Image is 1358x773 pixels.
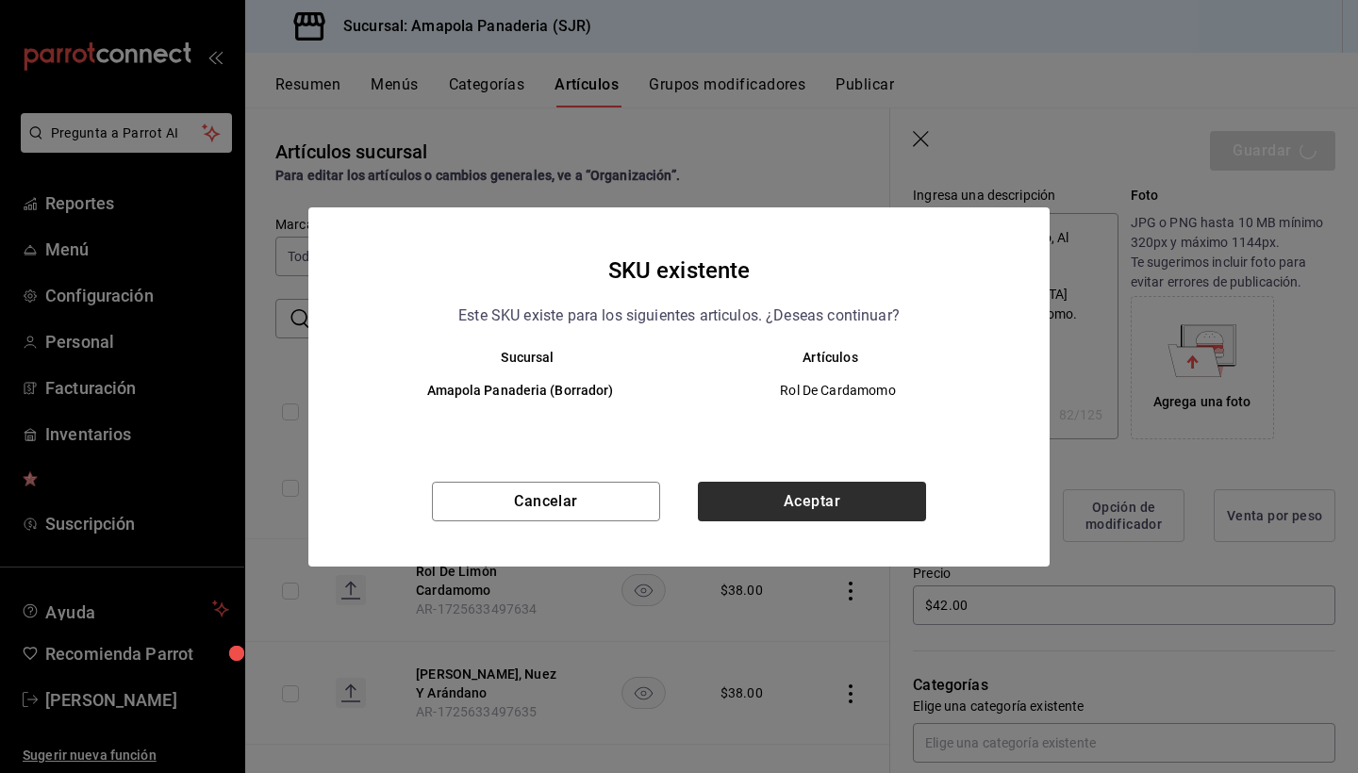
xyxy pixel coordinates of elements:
th: Sucursal [346,350,679,365]
button: Cancelar [432,482,660,521]
h6: Amapola Panaderia (Borrador) [376,381,664,402]
h4: SKU existente [608,253,751,288]
span: Rol De Cardamomo [695,381,981,400]
p: Este SKU existe para los siguientes articulos. ¿Deseas continuar? [458,304,900,328]
th: Artículos [679,350,1012,365]
button: Aceptar [698,482,926,521]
